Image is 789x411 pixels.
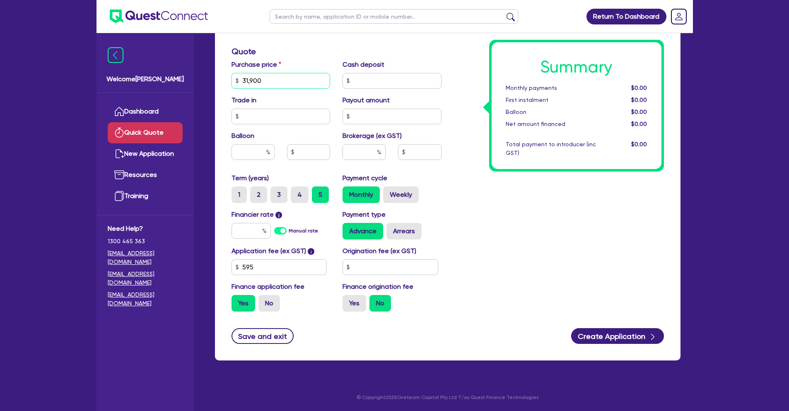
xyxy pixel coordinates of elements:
[499,140,602,157] div: Total payment to introducer (inc GST)
[369,295,391,312] label: No
[499,84,602,92] div: Monthly payments
[232,173,269,183] label: Term (years)
[343,246,416,256] label: Origination fee (ex GST)
[108,249,183,266] a: [EMAIL_ADDRESS][DOMAIN_NAME]
[499,96,602,104] div: First instalment
[289,227,318,235] label: Manual rate
[108,122,183,143] a: Quick Quote
[343,282,413,292] label: Finance origination fee
[232,46,442,56] h3: Quote
[108,237,183,246] span: 1300 465 363
[343,186,380,203] label: Monthly
[668,6,690,27] a: Dropdown toggle
[270,9,518,24] input: Search by name, application ID or mobile number...
[383,186,419,203] label: Weekly
[343,173,387,183] label: Payment cycle
[232,210,282,220] label: Financier rate
[631,97,647,103] span: $0.00
[343,95,390,105] label: Payout amount
[108,186,183,207] a: Training
[343,223,383,239] label: Advance
[386,223,422,239] label: Arrears
[106,74,184,84] span: Welcome [PERSON_NAME]
[110,10,208,23] img: quest-connect-logo-blue
[343,60,384,70] label: Cash deposit
[114,128,124,138] img: quick-quote
[232,186,247,203] label: 1
[108,101,183,122] a: Dashboard
[308,248,314,255] span: i
[270,186,287,203] label: 3
[108,143,183,164] a: New Application
[114,191,124,201] img: training
[232,282,304,292] label: Finance application fee
[258,295,280,312] label: No
[506,57,647,77] h1: Summary
[631,109,647,115] span: $0.00
[631,85,647,91] span: $0.00
[312,186,329,203] label: 5
[232,328,294,344] button: Save and exit
[108,290,183,308] a: [EMAIL_ADDRESS][DOMAIN_NAME]
[631,121,647,127] span: $0.00
[631,141,647,147] span: $0.00
[108,164,183,186] a: Resources
[108,270,183,287] a: [EMAIL_ADDRESS][DOMAIN_NAME]
[114,170,124,180] img: resources
[343,210,386,220] label: Payment type
[108,47,123,63] img: icon-menu-close
[108,224,183,234] span: Need Help?
[343,131,402,141] label: Brokerage (ex GST)
[232,295,255,312] label: Yes
[499,120,602,128] div: Net amount financed
[232,95,256,105] label: Trade in
[232,131,254,141] label: Balloon
[343,295,366,312] label: Yes
[275,212,282,218] span: i
[250,186,267,203] label: 2
[209,394,686,401] p: © Copyright 2025 Oneteam Capital Pty Ltd T/as Quest Finance Technologies
[232,60,281,70] label: Purchase price
[586,9,666,24] a: Return To Dashboard
[232,246,306,256] label: Application fee (ex GST)
[291,186,309,203] label: 4
[571,328,664,344] button: Create Application
[499,108,602,116] div: Balloon
[114,149,124,159] img: new-application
